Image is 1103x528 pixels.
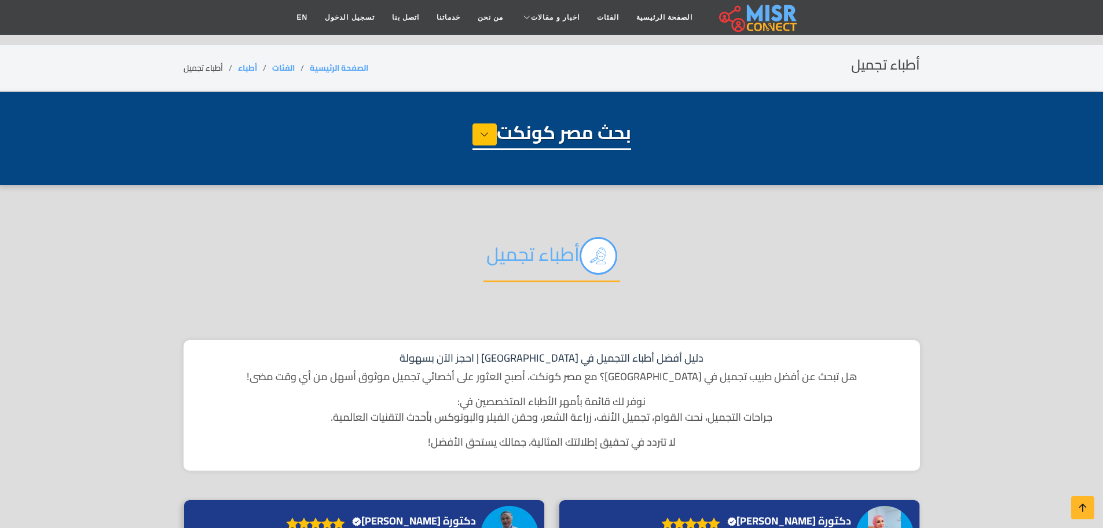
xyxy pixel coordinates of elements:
p: هل تبحث عن أفضل طبيب تجميل في [GEOGRAPHIC_DATA]؟ مع مصر كونكت، أصبح العثور على أخصائي تجميل موثوق... [195,369,908,384]
a: الصفحة الرئيسية [310,60,368,75]
img: DjGqZLWENc0VUGkVFVvU.png [580,237,617,275]
li: أطباء تجميل [184,62,238,74]
p: لا تتردد في تحقيق إطلالتك المثالية، جمالك يستحق الأفضل! [195,434,908,450]
h4: دكتورة [PERSON_NAME] [727,515,851,527]
p: نوفر لك قائمة بأمهر الأطباء المتخصصين في: جراحات التجميل، نحت القوام، تجميل الأنف، زراعة الشعر، و... [195,394,908,425]
a: اخبار و مقالات [512,6,588,28]
span: اخبار و مقالات [531,12,580,23]
h2: أطباء تجميل [483,237,620,282]
a: الفئات [588,6,628,28]
h4: دكتورة [PERSON_NAME] [352,515,476,527]
img: main.misr_connect [719,3,797,32]
a: أطباء [238,60,257,75]
h1: دليل أفضل أطباء التجميل في [GEOGRAPHIC_DATA] | احجز الآن بسهولة [195,352,908,365]
a: تسجيل الدخول [316,6,383,28]
a: من نحن [469,6,512,28]
a: الصفحة الرئيسية [628,6,701,28]
a: اتصل بنا [383,6,428,28]
a: الفئات [272,60,295,75]
svg: Verified account [727,517,736,526]
a: خدماتنا [428,6,469,28]
h1: بحث مصر كونكت [472,121,631,150]
h2: أطباء تجميل [851,57,920,74]
a: EN [288,6,317,28]
svg: Verified account [352,517,361,526]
